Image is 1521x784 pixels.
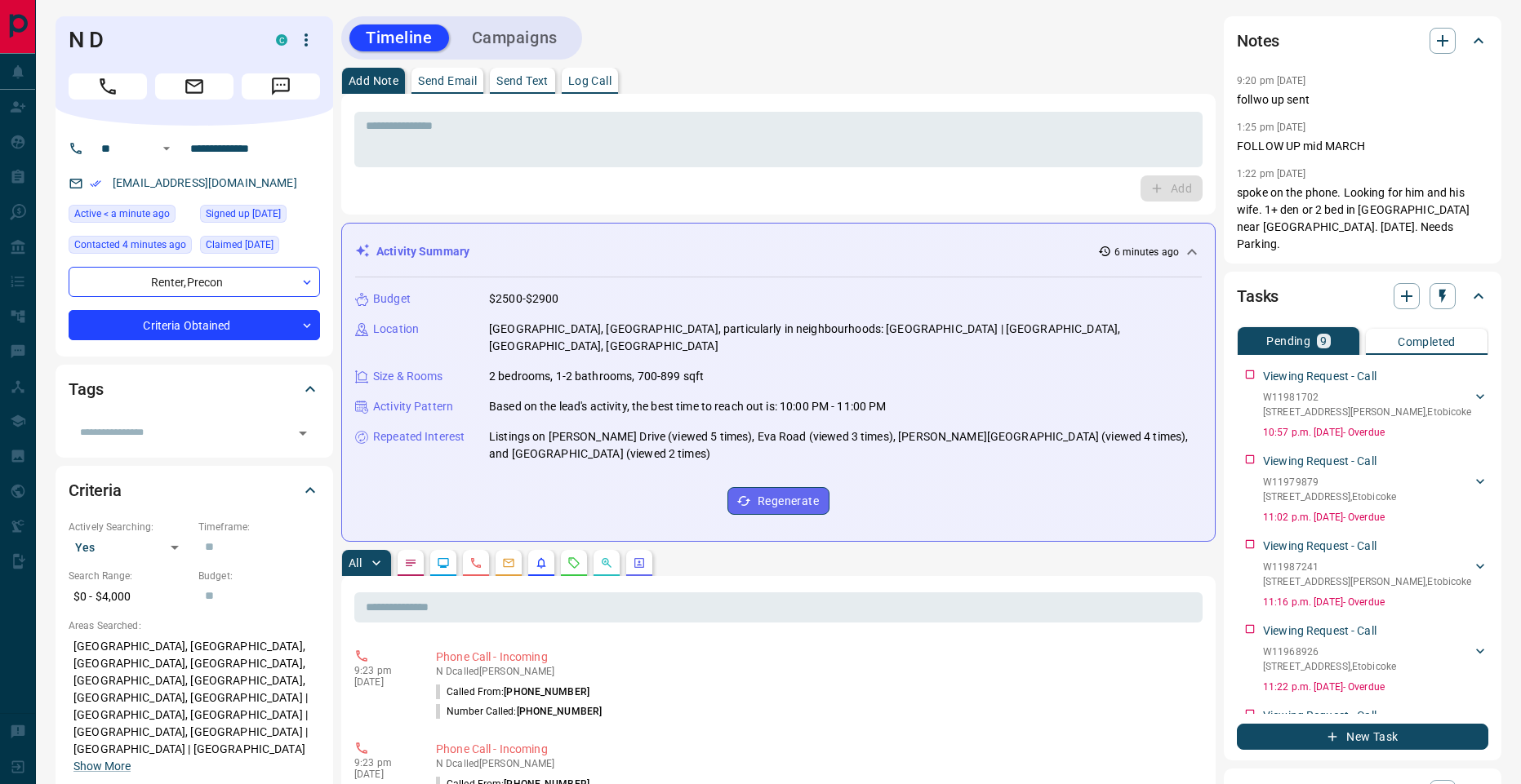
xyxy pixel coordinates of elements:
[1237,28,1279,54] h2: Notes
[90,178,101,189] svg: Email Verified
[1263,556,1488,592] div: W11987241[STREET_ADDRESS][PERSON_NAME],Etobicoke
[436,704,602,719] p: Number Called:
[373,321,419,338] p: Location
[291,422,314,445] button: Open
[1263,622,1376,640] p: Viewing Request - Call
[69,236,192,259] div: Tue Oct 14 2025
[69,520,190,534] p: Actively Searching:
[1263,680,1488,694] p: 11:22 p.m. [DATE] - Overdue
[69,534,190,560] div: Yes
[74,237,186,253] span: Contacted 4 minutes ago
[1263,405,1471,419] p: [STREET_ADDRESS][PERSON_NAME] , Etobicoke
[69,310,320,340] div: Criteria Obtained
[1237,277,1488,316] div: Tasks
[354,665,411,676] p: 9:23 pm
[502,556,515,569] svg: Emails
[469,556,483,569] svg: Calls
[1237,283,1279,309] h2: Tasks
[489,398,887,415] p: Based on the lead's activity, the best time to reach out is: 10:00 PM - 11:00 PM
[1263,425,1488,440] p: 10:57 p.m. [DATE] - Overdue
[113,176,297,189] a: [EMAIL_ADDRESS][DOMAIN_NAME]
[1237,138,1488,155] p: FOLLOW UP mid MARCH
[404,556,417,569] svg: Notes
[74,206,170,222] span: Active < a minute ago
[155,73,233,100] span: Email
[437,556,450,569] svg: Lead Browsing Activity
[1237,184,1488,253] p: spoke on the phone. Looking for him and his wife. 1+ den or 2 bed in [GEOGRAPHIC_DATA] near [GEOG...
[517,706,603,717] span: [PHONE_NUMBER]
[69,73,147,100] span: Call
[1263,387,1488,423] div: W11981702[STREET_ADDRESS][PERSON_NAME],Etobicoke
[456,24,574,51] button: Campaigns
[69,205,192,228] div: Tue Oct 14 2025
[69,370,320,409] div: Tags
[1263,574,1471,589] p: [STREET_ADDRESS][PERSON_NAME] , Etobicoke
[496,75,549,86] p: Send Text
[373,290,411,308] p: Budget
[1263,707,1376,724] p: Viewing Request - Call
[349,24,449,51] button: Timeline
[354,768,411,780] p: [DATE]
[436,758,1196,769] p: N D called [PERSON_NAME]
[1263,472,1488,507] div: W11979879[STREET_ADDRESS],Etobicoke
[489,290,558,308] p: $2500-$2900
[1114,245,1179,259] p: 6 minutes ago
[1263,489,1396,504] p: [STREET_ADDRESS] , Etobicoke
[1263,475,1396,489] p: W11979879
[567,556,580,569] svg: Requests
[1263,538,1376,555] p: Viewing Request - Call
[206,237,274,253] span: Claimed [DATE]
[349,557,362,569] p: All
[200,236,320,259] div: Sat Mar 01 2025
[373,368,443,385] p: Size & Rooms
[1237,724,1488,750] button: New Task
[727,487,829,515] button: Regenerate
[489,321,1202,355] p: [GEOGRAPHIC_DATA], [GEOGRAPHIC_DATA], particularly in neighbourhoods: [GEOGRAPHIC_DATA] | [GEOGRA...
[1320,335,1327,347] p: 9
[354,676,411,688] p: [DATE]
[354,757,411,768] p: 9:23 pm
[206,206,281,222] span: Signed up [DATE]
[1263,510,1488,525] p: 11:02 p.m. [DATE] - Overdue
[633,556,646,569] svg: Agent Actions
[1263,560,1471,574] p: W11987241
[1263,390,1471,405] p: W11981702
[69,633,320,780] p: [GEOGRAPHIC_DATA], [GEOGRAPHIC_DATA], [GEOGRAPHIC_DATA], [GEOGRAPHIC_DATA], [GEOGRAPHIC_DATA], [G...
[600,556,613,569] svg: Opportunities
[69,569,190,583] p: Search Range:
[489,428,1202,463] p: Listings on [PERSON_NAME] Drive (viewed 5 times), Eva Road (viewed 3 times), [PERSON_NAME][GEOGRA...
[535,556,548,569] svg: Listing Alerts
[1263,368,1376,385] p: Viewing Request - Call
[1237,122,1306,133] p: 1:25 pm [DATE]
[436,666,1196,677] p: N D called [PERSON_NAME]
[1266,335,1310,347] p: Pending
[355,237,1202,267] div: Activity Summary6 minutes ago
[69,27,251,53] h1: N D
[242,73,320,100] span: Message
[157,139,176,158] button: Open
[1398,336,1456,348] p: Completed
[200,205,320,228] div: Wed Nov 29 2023
[73,758,131,775] button: Show More
[69,583,190,610] p: $0 - $4,000
[69,376,103,402] h2: Tags
[1263,644,1396,659] p: W11968926
[1263,659,1396,674] p: [STREET_ADDRESS] , Etobicoke
[69,471,320,510] div: Criteria
[376,243,469,260] p: Activity Summary
[349,75,398,86] p: Add Note
[1263,453,1376,470] p: Viewing Request - Call
[69,618,320,633] p: Areas Searched:
[568,75,612,86] p: Log Call
[418,75,477,86] p: Send Email
[1263,595,1488,609] p: 11:16 p.m. [DATE] - Overdue
[1263,641,1488,677] div: W11968926[STREET_ADDRESS],Etobicoke
[436,741,1196,758] p: Phone Call - Incoming
[436,649,1196,666] p: Phone Call - Incoming
[373,428,465,445] p: Repeated Interest
[276,34,287,46] div: condos.ca
[69,267,320,297] div: Renter , Precon
[69,477,122,503] h2: Criteria
[436,684,589,699] p: Called From:
[198,569,320,583] p: Budget:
